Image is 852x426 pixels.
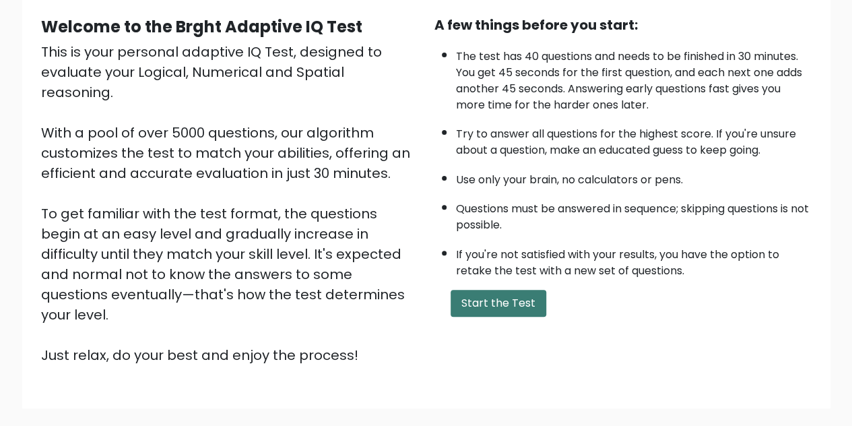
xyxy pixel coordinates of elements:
[456,165,812,188] li: Use only your brain, no calculators or pens.
[451,290,546,317] button: Start the Test
[41,16,362,38] b: Welcome to the Brght Adaptive IQ Test
[434,15,812,35] div: A few things before you start:
[456,42,812,113] li: The test has 40 questions and needs to be finished in 30 minutes. You get 45 seconds for the firs...
[456,240,812,279] li: If you're not satisfied with your results, you have the option to retake the test with a new set ...
[41,42,418,365] div: This is your personal adaptive IQ Test, designed to evaluate your Logical, Numerical and Spatial ...
[456,194,812,233] li: Questions must be answered in sequence; skipping questions is not possible.
[456,119,812,158] li: Try to answer all questions for the highest score. If you're unsure about a question, make an edu...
